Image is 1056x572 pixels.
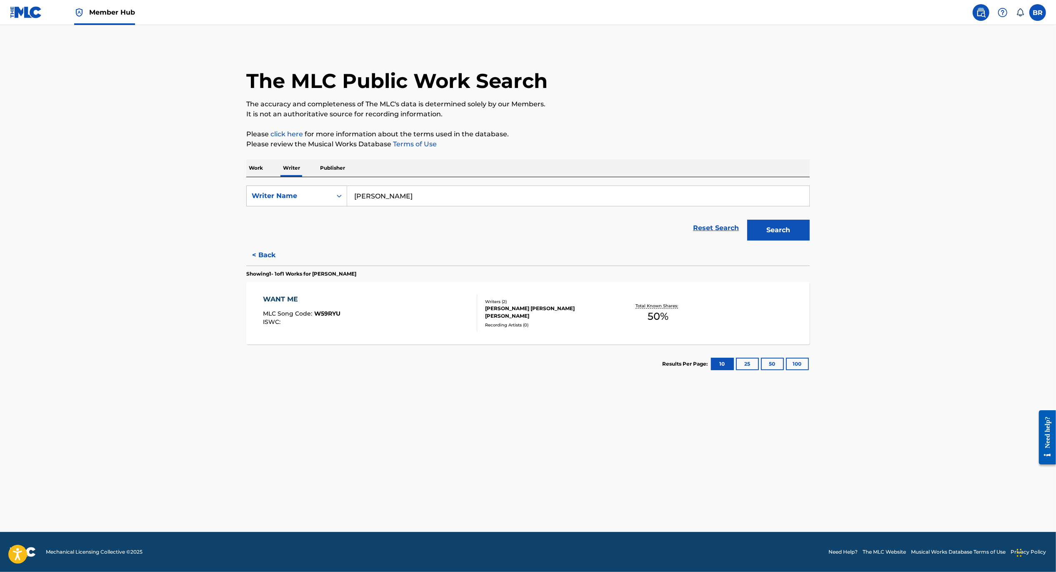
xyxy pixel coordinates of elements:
[998,8,1008,18] img: help
[1011,548,1046,556] a: Privacy Policy
[263,310,315,317] span: MLC Song Code :
[485,322,611,328] div: Recording Artists ( 0 )
[747,220,810,241] button: Search
[246,186,810,245] form: Search Form
[263,294,341,304] div: WANT ME
[10,6,42,18] img: MLC Logo
[246,282,810,344] a: WANT MEMLC Song Code:W59RYUISWC:Writers (2)[PERSON_NAME] [PERSON_NAME] [PERSON_NAME]Recording Art...
[1033,404,1056,471] iframe: Resource Center
[263,318,283,326] span: ISWC :
[246,68,548,93] h1: The MLC Public Work Search
[994,4,1011,21] div: Help
[10,547,36,557] img: logo
[689,219,743,237] a: Reset Search
[1017,540,1022,565] div: Drag
[318,159,348,177] p: Publisher
[246,99,810,109] p: The accuracy and completeness of The MLC's data is determined solely by our Members.
[246,270,356,278] p: Showing 1 - 1 of 1 Works for [PERSON_NAME]
[280,159,303,177] p: Writer
[662,360,710,368] p: Results Per Page:
[391,140,437,148] a: Terms of Use
[973,4,989,21] a: Public Search
[315,310,341,317] span: W59RYU
[1016,8,1024,17] div: Notifications
[786,358,809,370] button: 100
[485,299,611,305] div: Writers ( 2 )
[246,159,265,177] p: Work
[711,358,734,370] button: 10
[636,303,680,309] p: Total Known Shares:
[89,8,135,17] span: Member Hub
[828,548,858,556] a: Need Help?
[270,130,303,138] a: click here
[1014,532,1056,572] iframe: Chat Widget
[252,191,327,201] div: Writer Name
[246,109,810,119] p: It is not an authoritative source for recording information.
[736,358,759,370] button: 25
[976,8,986,18] img: search
[46,548,143,556] span: Mechanical Licensing Collective © 2025
[761,358,784,370] button: 50
[246,139,810,149] p: Please review the Musical Works Database
[863,548,906,556] a: The MLC Website
[246,129,810,139] p: Please for more information about the terms used in the database.
[1029,4,1046,21] div: User Menu
[485,305,611,320] div: [PERSON_NAME] [PERSON_NAME] [PERSON_NAME]
[246,245,296,266] button: < Back
[911,548,1006,556] a: Musical Works Database Terms of Use
[74,8,84,18] img: Top Rightsholder
[648,309,668,324] span: 50 %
